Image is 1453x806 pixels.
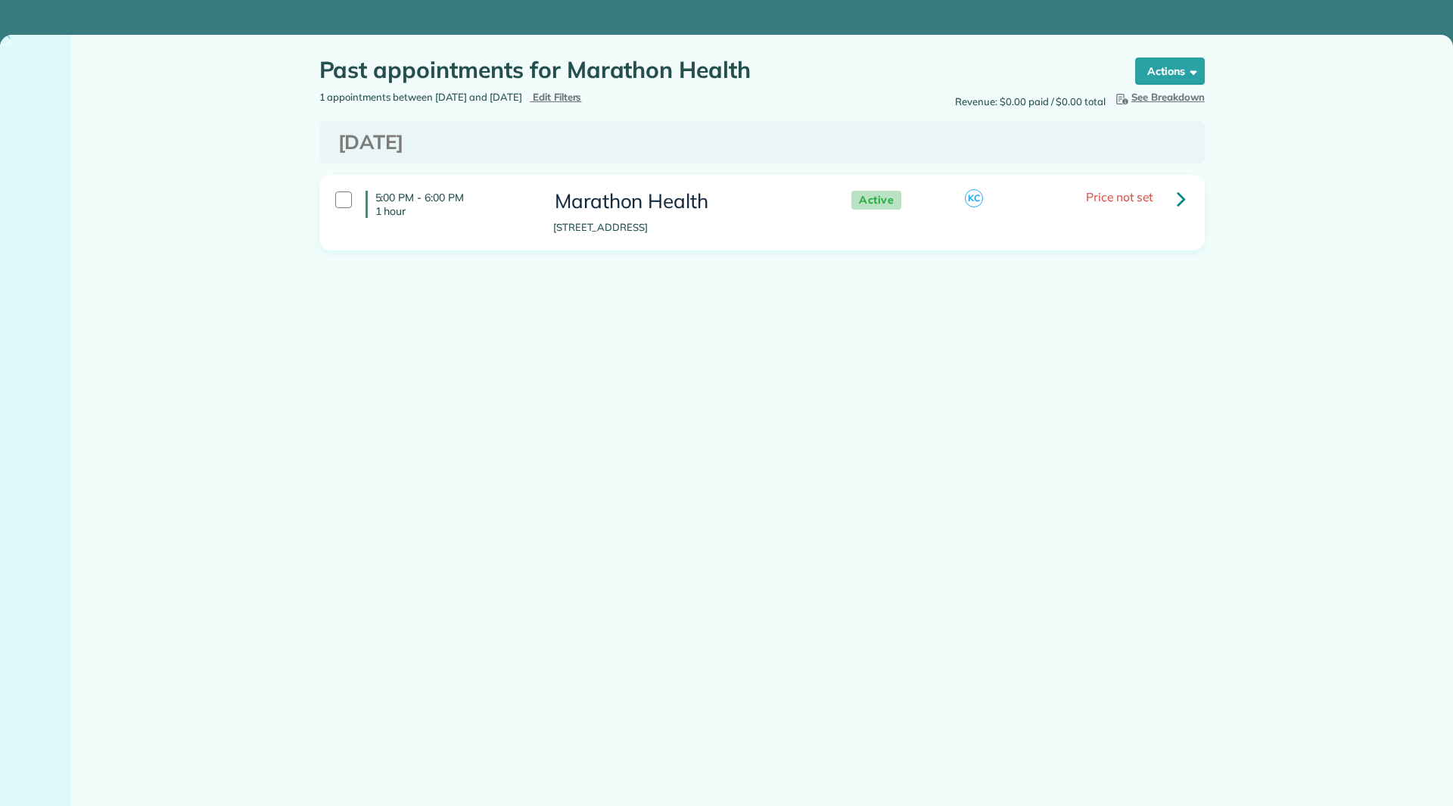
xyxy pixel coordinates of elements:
span: Revenue: $0.00 paid / $0.00 total [955,95,1106,110]
span: KC [965,189,983,207]
h4: 5:00 PM - 6:00 PM [366,191,530,218]
span: Edit Filters [533,91,582,103]
h3: [DATE] [338,132,1186,154]
button: Actions [1135,58,1205,85]
h3: Marathon Health [553,191,821,213]
a: Edit Filters [530,91,582,103]
p: 1 hour [375,204,530,218]
span: Active [851,191,901,210]
span: Price not set [1086,189,1153,204]
button: See Breakdown [1113,90,1205,105]
div: 1 appointments between [DATE] and [DATE] [308,90,762,105]
p: [STREET_ADDRESS] [553,220,821,235]
h1: Past appointments for Marathon Health [319,58,1106,82]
